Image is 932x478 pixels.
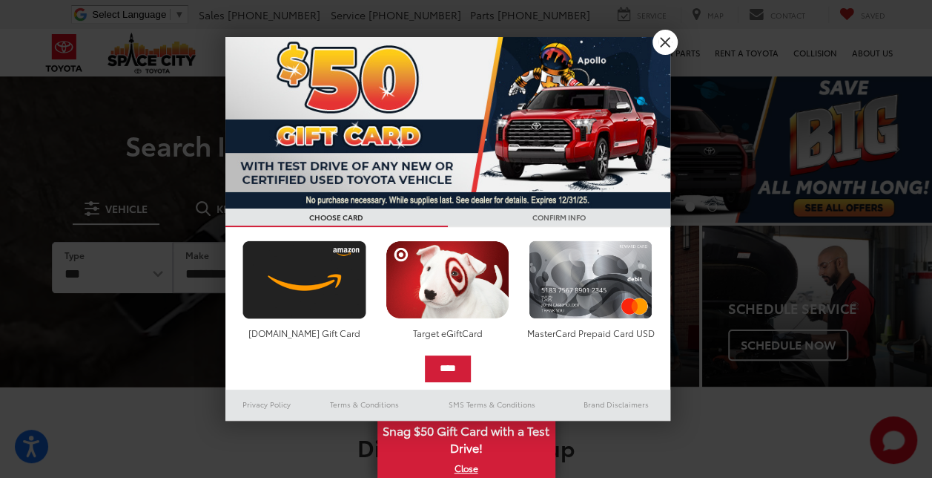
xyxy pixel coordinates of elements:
img: targetcard.png [382,240,513,319]
a: Brand Disclaimers [562,396,670,413]
img: mastercard.png [525,240,656,319]
div: MasterCard Prepaid Card USD [525,327,656,339]
a: Terms & Conditions [308,396,421,413]
div: Target eGiftCard [382,327,513,339]
a: SMS Terms & Conditions [422,396,562,413]
img: 53411_top_152338.jpg [225,37,670,209]
h3: CONFIRM INFO [448,209,670,227]
h3: CHOOSE CARD [225,209,448,227]
div: [DOMAIN_NAME] Gift Card [239,327,370,339]
span: Snag $50 Gift Card with a Test Drive! [379,415,554,460]
img: amazoncard.png [239,240,370,319]
a: Privacy Policy [225,396,308,413]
